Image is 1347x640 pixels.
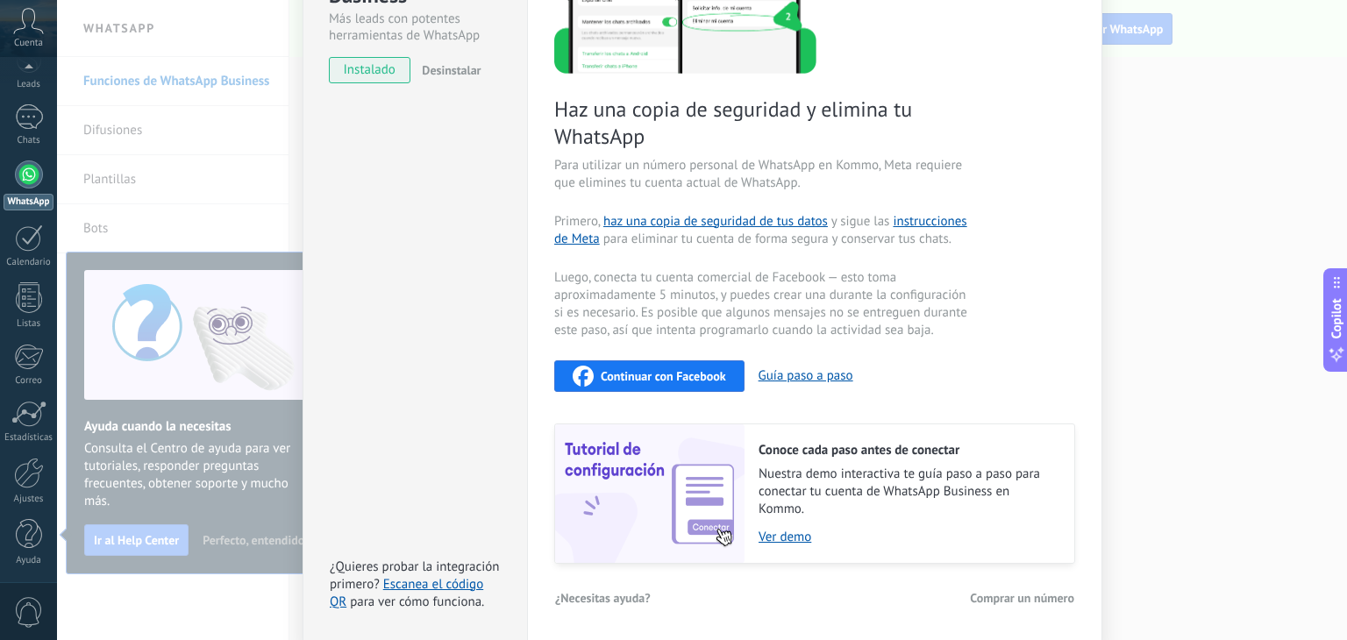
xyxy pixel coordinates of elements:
[759,367,853,384] button: Guía paso a paso
[415,57,481,83] button: Desinstalar
[4,432,54,444] div: Estadísticas
[4,257,54,268] div: Calendario
[554,96,972,150] span: Haz una copia de seguridad y elimina tu WhatsApp
[330,576,483,610] a: Escanea el código QR
[554,269,972,339] span: Luego, conecta tu cuenta comercial de Facebook — esto toma aproximadamente 5 minutos, y puedes cr...
[603,213,828,230] a: haz una copia de seguridad de tus datos
[4,375,54,387] div: Correo
[970,592,1074,604] span: Comprar un número
[554,585,652,611] button: ¿Necesitas ayuda?
[329,11,502,44] div: Más leads con potentes herramientas de WhatsApp
[554,213,972,248] span: Primero, y sigue las para eliminar tu cuenta de forma segura y conservar tus chats.
[330,558,500,593] span: ¿Quieres probar la integración primero?
[4,494,54,505] div: Ajustes
[4,194,53,210] div: WhatsApp
[330,57,410,83] span: instalado
[4,135,54,146] div: Chats
[4,318,54,330] div: Listas
[350,594,484,610] span: para ver cómo funciona.
[554,360,745,392] button: Continuar con Facebook
[759,442,1057,459] h2: Conoce cada paso antes de conectar
[759,466,1057,518] span: Nuestra demo interactiva te guía paso a paso para conectar tu cuenta de WhatsApp Business en Kommo.
[601,370,726,382] span: Continuar con Facebook
[555,592,651,604] span: ¿Necesitas ayuda?
[1328,299,1345,339] span: Copilot
[554,157,972,192] span: Para utilizar un número personal de WhatsApp en Kommo, Meta requiere que elimines tu cuenta actua...
[759,529,1057,545] a: Ver demo
[14,38,43,49] span: Cuenta
[4,79,54,90] div: Leads
[4,555,54,566] div: Ayuda
[554,213,967,247] a: instrucciones de Meta
[422,62,481,78] span: Desinstalar
[969,585,1075,611] button: Comprar un número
